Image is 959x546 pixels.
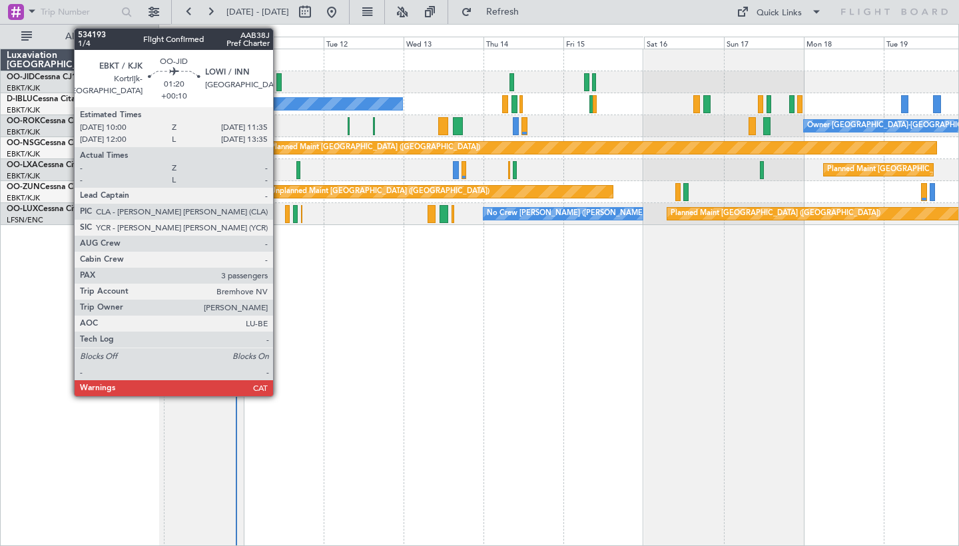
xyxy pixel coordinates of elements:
div: Planned Maint [GEOGRAPHIC_DATA] ([GEOGRAPHIC_DATA]) [671,204,880,224]
div: Mon 18 [804,37,884,49]
a: EBKT/KJK [7,83,40,93]
a: EBKT/KJK [7,105,40,115]
span: Refresh [475,7,531,17]
input: Trip Number [41,2,117,22]
span: OO-ROK [7,117,40,125]
div: Wed 13 [404,37,483,49]
a: OO-JIDCessna CJ1 525 [7,73,93,81]
span: OO-ZUN [7,183,40,191]
div: Quick Links [757,7,802,20]
div: [DATE] [161,27,184,38]
div: Thu 14 [483,37,563,49]
span: [DATE] - [DATE] [226,6,289,18]
div: Planned Maint [GEOGRAPHIC_DATA] ([GEOGRAPHIC_DATA]) [270,138,480,158]
a: OO-LXACessna Citation CJ4 [7,161,112,169]
div: Fri 15 [563,37,643,49]
div: Mon 11 [244,37,324,49]
a: D-IBLUCessna Citation M2 [7,95,105,103]
span: OO-NSG [7,139,40,147]
a: EBKT/KJK [7,193,40,203]
a: EBKT/KJK [7,171,40,181]
a: EBKT/KJK [7,149,40,159]
button: Quick Links [730,1,828,23]
span: OO-JID [7,73,35,81]
a: EBKT/KJK [7,127,40,137]
a: LFSN/ENC [7,215,43,225]
div: Sun 10 [164,37,244,49]
button: All Aircraft [15,26,145,47]
div: No Crew [PERSON_NAME] ([PERSON_NAME]) [487,204,647,224]
span: All Aircraft [35,32,141,41]
a: OO-LUXCessna Citation CJ4 [7,205,112,213]
div: Sat 16 [644,37,724,49]
button: Refresh [455,1,535,23]
a: OO-NSGCessna Citation CJ4 [7,139,114,147]
span: OO-LUX [7,205,38,213]
a: OO-ROKCessna Citation CJ4 [7,117,114,125]
a: OO-ZUNCessna Citation CJ4 [7,183,114,191]
span: OO-LXA [7,161,38,169]
div: Tue 12 [324,37,404,49]
div: Unplanned Maint [GEOGRAPHIC_DATA] ([GEOGRAPHIC_DATA]) [270,182,489,202]
div: Sun 17 [724,37,804,49]
span: D-IBLU [7,95,33,103]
